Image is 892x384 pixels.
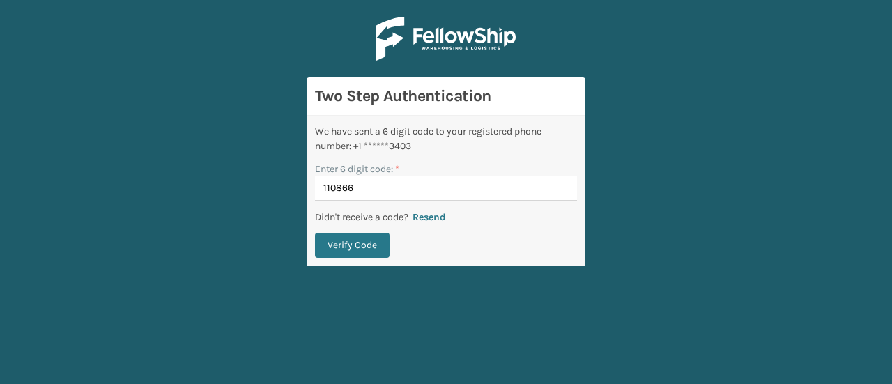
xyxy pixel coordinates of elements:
div: We have sent a 6 digit code to your registered phone number: +1 ******3403 [315,124,577,153]
label: Enter 6 digit code: [315,162,399,176]
button: Resend [408,211,450,224]
h3: Two Step Authentication [315,86,577,107]
button: Verify Code [315,233,390,258]
img: Logo [376,17,516,61]
p: Didn't receive a code? [315,210,408,224]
